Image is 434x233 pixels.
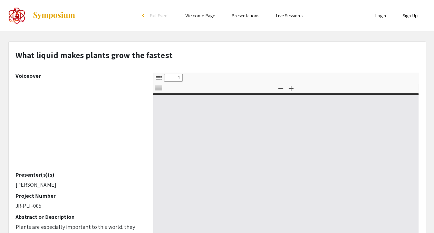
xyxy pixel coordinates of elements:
[276,12,302,19] a: Live Sessions
[275,83,287,93] button: Zoom Out
[285,83,297,93] button: Zoom In
[8,7,76,24] a: The 2022 CoorsTek Denver Metro Regional Science and Engineering Fair
[153,73,165,83] button: Toggle Sidebar
[232,12,259,19] a: Presentations
[16,82,143,171] iframe: YouTube video player
[405,202,429,228] iframe: Chat
[16,171,143,178] h2: Presenter(s)(s)
[403,12,418,19] a: Sign Up
[8,7,26,24] img: The 2022 CoorsTek Denver Metro Regional Science and Engineering Fair
[32,11,76,20] img: Symposium by ForagerOne
[142,13,146,18] div: arrow_back_ios
[16,73,143,79] h2: Voiceover
[164,74,183,82] input: Page
[185,12,215,19] a: Welcome Page
[153,83,165,93] button: Tools
[16,49,173,60] strong: What liquid makes plants grow the fastest
[16,202,143,210] p: JR-PLT-005
[150,12,169,19] span: Exit Event
[16,193,143,199] h2: Project Number
[16,181,143,189] p: [PERSON_NAME]
[16,214,143,220] h2: Abstract or Description
[375,12,386,19] a: Login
